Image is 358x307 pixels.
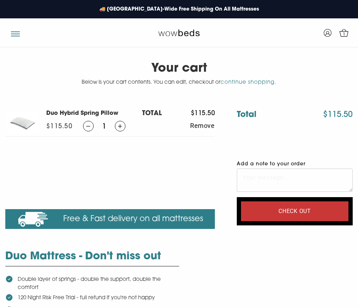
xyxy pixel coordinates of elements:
[221,80,277,85] a: continue shopping.
[237,160,353,169] label: Add a note to your order
[241,201,348,221] input: Check out
[94,121,115,131] span: 1
[237,110,257,121] h3: Total
[5,79,353,87] p: Below is your cart contents. You can edit, checkout or
[5,53,353,76] h2: Your cart
[5,249,179,266] h3: Duo Mattress - Don't miss out
[17,210,49,228] img: notice-icon
[46,110,142,117] h3: Duo Hybrid Spring Pillow
[18,294,155,304] p: 120 Night Risk Free Trial - full refund if you're not happy
[46,121,72,131] span: $115.50
[300,111,353,119] span: $115.50
[335,24,353,42] a: 1
[96,2,263,17] a: 🚚 [GEOGRAPHIC_DATA]-Wide Free Shipping On All Mattresses
[162,118,215,133] button: Remove
[11,210,209,228] p: Free & Fast delivery on all mattresses
[341,31,348,38] span: 1
[18,276,179,292] p: Double layer of springs - double the support, double the comfort
[142,110,162,118] h5: TOTAL
[158,29,200,36] img: Wow Beds Logo
[162,110,215,118] span: $115.50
